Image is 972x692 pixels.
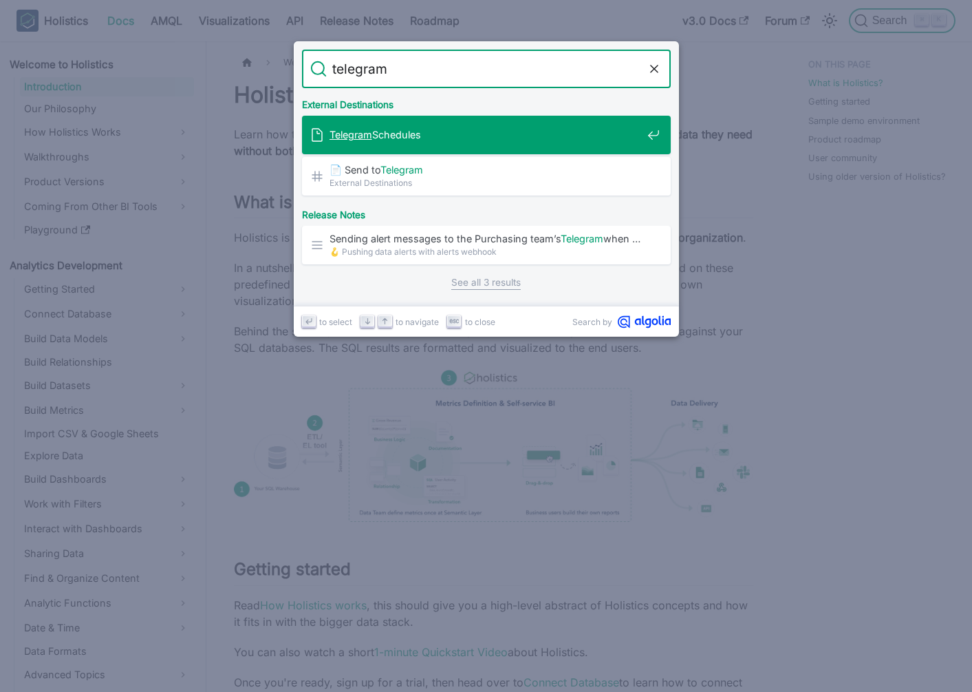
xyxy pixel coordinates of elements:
mark: Telegram [330,129,372,140]
span: to select [319,315,352,328]
svg: Escape key [449,316,460,326]
a: TelegramSchedules [302,116,671,154]
button: Clear the query [646,61,662,77]
svg: Arrow down [363,316,373,326]
a: Sending alert messages to the Purchasing team’sTelegramwhen …🪝 Pushing data alerts with alerts we... [302,226,671,264]
mark: Telegram [561,233,603,244]
span: to navigate [396,315,439,328]
a: Search byAlgolia [572,315,671,328]
span: to close [465,315,495,328]
svg: Arrow up [380,316,390,326]
span: 🪝 Pushing data alerts with alerts webhook [330,245,642,258]
span: 📄️ Send to [330,163,642,176]
svg: Algolia [618,315,671,328]
span: Schedules [330,128,642,141]
div: External Destinations [299,88,673,116]
span: Search by [572,315,612,328]
svg: Enter key [303,316,314,326]
mark: Telegram [380,164,423,176]
input: Search docs [327,50,646,88]
span: External Destinations [330,176,642,189]
div: Release Notes [299,198,673,226]
a: See all 3 results [451,275,521,290]
span: Sending alert messages to the Purchasing team’s when … [330,232,642,245]
a: 📄️ Send toTelegramExternal Destinations [302,157,671,196]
